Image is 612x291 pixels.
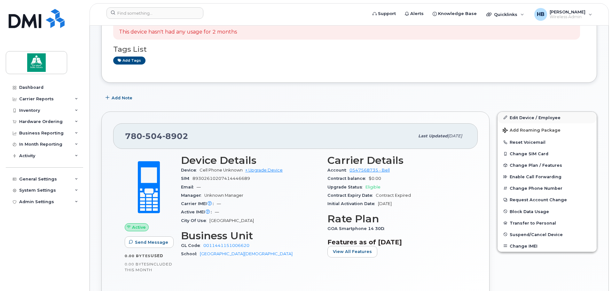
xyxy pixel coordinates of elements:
span: [DATE] [378,201,392,206]
button: Enable Call Forwarding [498,171,597,182]
a: [GEOGRAPHIC_DATA][DEMOGRAPHIC_DATA] [200,251,293,256]
span: Eligible [365,185,381,189]
button: Change IMEI [498,240,597,252]
span: Enable Call Forwarding [510,174,561,179]
span: Support [378,11,396,17]
button: Suspend/Cancel Device [498,229,597,240]
span: — [217,201,221,206]
a: + Upgrade Device [245,168,283,172]
span: [GEOGRAPHIC_DATA] [209,218,254,223]
button: Change Phone Number [498,182,597,194]
h3: Features as of [DATE] [327,238,466,246]
span: View All Features [333,249,372,255]
span: Cell Phone Unknown [200,168,243,172]
span: Contract Expiry Date [327,193,376,198]
span: Account [327,168,349,172]
h3: Tags List [113,45,585,53]
span: Unknown Manager [204,193,243,198]
h3: Device Details [181,155,320,166]
span: Contract Expired [376,193,411,198]
button: View All Features [327,246,377,257]
span: $0.00 [369,176,381,181]
button: Block Data Usage [498,206,597,217]
span: 780 [125,131,188,141]
span: SIM [181,176,192,181]
span: Initial Activation Date [327,201,378,206]
span: Carrier IMEI [181,201,217,206]
span: Suspend/Cancel Device [510,232,563,237]
span: HB [537,11,545,18]
span: Alerts [410,11,424,17]
span: Wireless Admin [550,14,585,19]
input: Find something... [106,7,203,19]
span: Active [132,224,146,230]
span: Manager [181,193,204,198]
span: Add Note [112,95,132,101]
span: School [181,251,200,256]
span: GL Code [181,243,203,248]
a: Knowledge Base [428,7,481,20]
span: City Of Use [181,218,209,223]
a: 0547568735 - Bell [349,168,390,172]
span: Quicklinks [494,12,517,17]
a: 0011441151006620 [203,243,249,248]
a: Edit Device / Employee [498,112,597,123]
button: Transfer to Personal [498,217,597,229]
span: Contract balance [327,176,369,181]
div: Quicklinks [482,8,529,21]
span: Upgrade Status [327,185,365,189]
span: Change Plan / Features [510,163,562,168]
button: Request Account Change [498,194,597,205]
a: Alerts [400,7,428,20]
h3: Business Unit [181,230,320,241]
a: Support [368,7,400,20]
button: Send Message [125,236,174,248]
span: used [151,253,163,258]
span: GOA Smartphone 14 30D [327,226,388,231]
span: Email [181,185,197,189]
span: — [197,185,201,189]
span: [PERSON_NAME] [550,9,585,14]
span: included this month [125,262,172,272]
span: Device [181,168,200,172]
button: Change Plan / Features [498,159,597,171]
span: 0.00 Bytes [125,254,151,258]
button: Add Note [101,92,138,104]
span: — [215,210,219,214]
button: Add Roaming Package [498,123,597,136]
span: Knowledge Base [438,11,477,17]
h3: Rate Plan [327,213,466,225]
span: 0.00 Bytes [125,262,149,266]
span: Active IMEI [181,210,215,214]
span: 8902 [162,131,188,141]
button: Reset Voicemail [498,136,597,148]
span: Add Roaming Package [503,128,561,134]
div: Holly Berube [530,8,597,21]
button: Change SIM Card [498,148,597,159]
span: 89302610207414446689 [192,176,250,181]
a: Add tags [113,57,145,65]
span: 504 [142,131,162,141]
h3: Carrier Details [327,155,466,166]
p: This device hasn't had any usage for 2 months [119,28,237,36]
span: [DATE] [448,134,462,138]
span: Send Message [135,239,168,245]
span: Last updated [418,134,448,138]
